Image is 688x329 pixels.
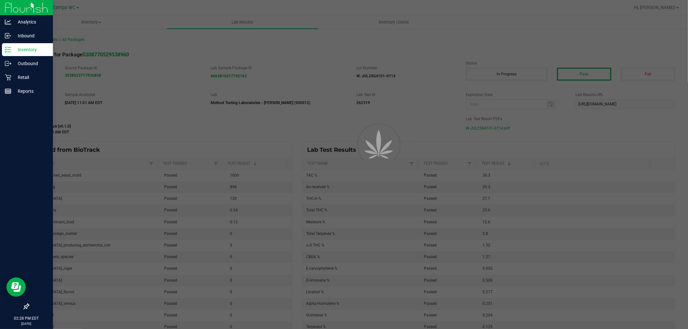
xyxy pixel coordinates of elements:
[11,73,50,81] p: Retail
[5,88,11,94] inline-svg: Reports
[11,32,50,40] p: Inbound
[11,60,50,67] p: Outbound
[5,60,11,67] inline-svg: Outbound
[11,87,50,95] p: Reports
[6,277,26,297] iframe: Resource center
[5,33,11,39] inline-svg: Inbound
[11,18,50,26] p: Analytics
[5,19,11,25] inline-svg: Analytics
[3,315,50,321] p: 02:28 PM EDT
[3,321,50,326] p: [DATE]
[5,74,11,81] inline-svg: Retail
[11,46,50,53] p: Inventory
[5,46,11,53] inline-svg: Inventory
